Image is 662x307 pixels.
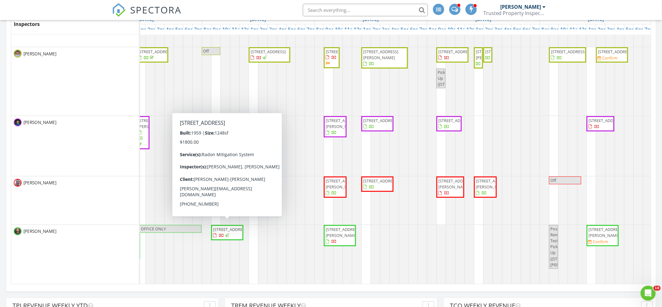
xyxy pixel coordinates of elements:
a: SPECTORA [112,8,181,22]
span: [DATE][STREET_ADDRESS][DATE] [213,118,248,135]
a: 4pm [277,24,291,34]
span: [STREET_ADDRESS] [438,118,473,123]
a: 3pm [606,24,620,34]
a: 4pm [165,24,179,34]
span: [STREET_ADDRESS][PERSON_NAME] [326,178,361,190]
span: SPECTORA [130,3,181,16]
a: 8am [202,24,216,34]
span: [STREET_ADDRESS] [251,118,286,123]
a: 9am [324,24,338,34]
span: [PERSON_NAME] [22,228,58,235]
span: [STREET_ADDRESS] [251,49,286,54]
span: [PERSON_NAME] [22,51,58,57]
span: [STREET_ADDRESS] [551,49,586,54]
a: 11am [230,24,247,34]
span: [STREET_ADDRESS][PERSON_NAME] [588,227,624,238]
span: [STREET_ADDRESS][PERSON_NAME] [438,178,473,190]
a: 11am [456,24,472,34]
div: Confirm [593,239,608,244]
input: Search everything... [303,4,428,16]
a: 7pm [418,24,432,34]
a: 5pm [399,24,413,34]
a: 12pm [578,24,594,34]
span: [STREET_ADDRESS][PERSON_NAME] [326,227,361,238]
a: 2pm [484,24,498,34]
div: [PERSON_NAME] [501,4,541,10]
a: 4pm [502,24,517,34]
span: Off [203,48,209,54]
span: [STREET_ADDRESS] [138,49,173,54]
a: 6pm [409,24,423,34]
span: Can unblock for inspection near [GEOGRAPHIC_DATA] [212,177,252,207]
a: 10am [221,24,238,34]
span: [STREET_ADDRESS][PERSON_NAME] [363,49,398,60]
img: lucas_headshot.png [14,119,22,126]
a: 8am [540,24,554,34]
a: 12pm [352,24,369,34]
a: 7pm [305,24,319,34]
span: [STREET_ADDRESS] [363,118,398,123]
a: 2pm [146,24,160,34]
span: [PERSON_NAME] [22,120,58,126]
a: 2pm [371,24,385,34]
a: 5pm [287,24,301,34]
a: 8am [427,24,441,34]
a: 1pm [474,24,488,34]
a: 6pm [183,24,197,34]
a: 7pm [643,24,657,34]
span: [STREET_ADDRESS][PERSON_NAME] [476,178,511,190]
a: 7pm [531,24,545,34]
a: 10am [334,24,350,34]
span: [STREET_ADDRESS] [213,227,248,232]
a: 10am [446,24,463,34]
span: [STREET_ADDRESS] [598,49,633,54]
img: ryan_2.png [14,228,22,235]
a: 9am [549,24,563,34]
div: Trusted Property Inspections, LLC [483,10,546,16]
a: 4pm [390,24,404,34]
a: 5pm [624,24,639,34]
span: [STREET_ADDRESS] [326,49,361,54]
a: 3pm [268,24,282,34]
span: Off [550,177,556,183]
a: 1pm [362,24,376,34]
span: Inspectors [14,21,40,28]
a: 1pm [587,24,601,34]
div: Confirm [602,55,618,60]
a: 6pm [296,24,310,34]
span: [STREET_ADDRESS] [588,118,624,123]
a: 2pm [258,24,272,34]
img: kyle.jpg [14,50,22,58]
a: 3pm [155,24,169,34]
a: 7pm [193,24,207,34]
span: [STREET_ADDRESS] [438,49,473,54]
span: OFFICE ONLY [141,226,166,232]
a: 1pm [249,24,263,34]
span: Pick Up ([STREET_ADDRESS]) [438,69,475,87]
a: 1pm [136,24,150,34]
span: 10 [654,286,661,291]
a: 12pm [465,24,482,34]
span: [PERSON_NAME] [22,180,58,186]
img: The Best Home Inspection Software - Spectora [112,3,126,17]
a: 5pm [512,24,526,34]
a: 8am [315,24,329,34]
a: 3pm [493,24,507,34]
a: 3pm [380,24,395,34]
a: 2pm [596,24,610,34]
a: 9am [437,24,451,34]
span: [STREET_ADDRESS][PERSON_NAME] [476,49,511,60]
span: Post Remediation Test Pick Up ([STREET_ADDRESS][PERSON_NAME]) [550,226,587,268]
a: 4pm [615,24,629,34]
span: [STREET_ADDRESS] [485,49,520,54]
iframe: Intercom live chat [641,286,656,301]
a: 6pm [521,24,535,34]
a: 10am [559,24,576,34]
span: [STREET_ADDRESS] [363,178,398,184]
a: 6pm [634,24,648,34]
a: 11am [568,24,585,34]
a: 5pm [174,24,188,34]
a: 9am [211,24,226,34]
a: 11am [343,24,360,34]
span: [STREET_ADDRESS][PERSON_NAME] [326,118,361,129]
